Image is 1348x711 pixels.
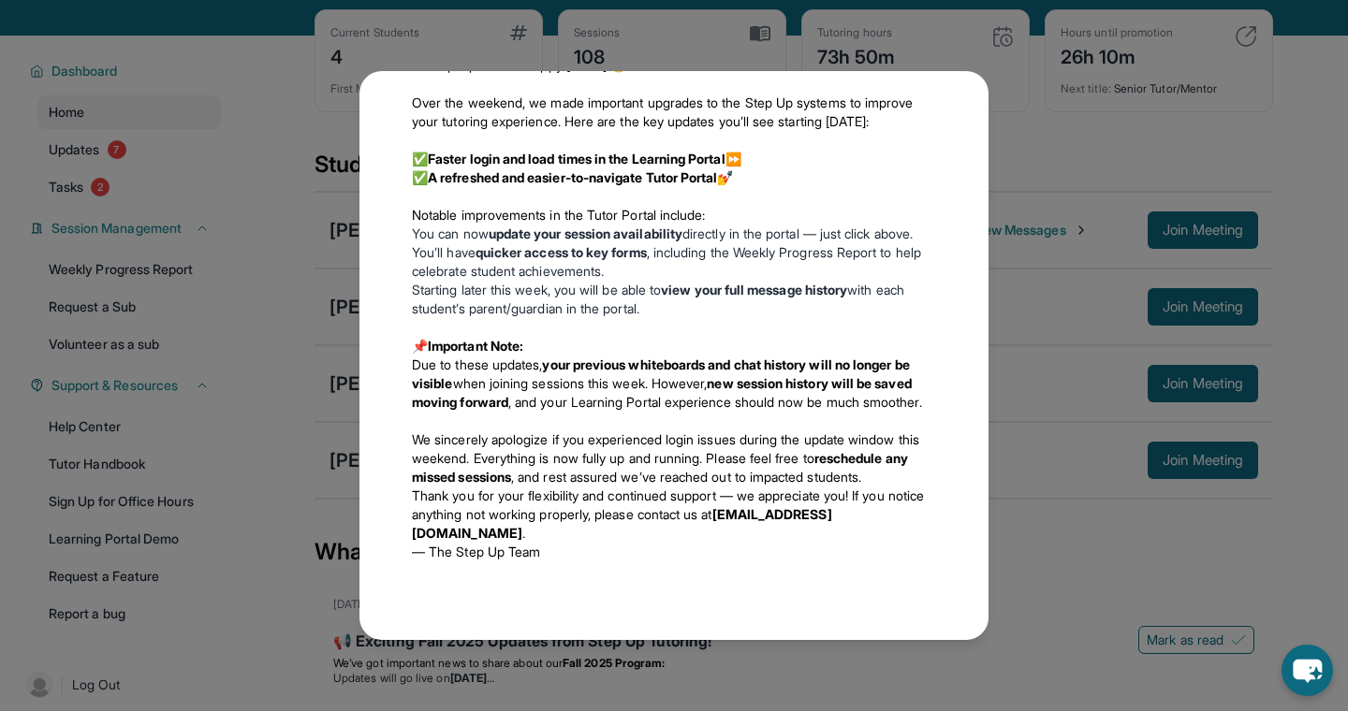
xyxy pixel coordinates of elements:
span: ✅ [412,169,428,185]
span: , and rest assured we’ve reached out to impacted students. [511,469,861,485]
strong: Important Note: [428,338,523,354]
span: Starting later this week, you will be able to [412,282,661,297]
button: chat-button [1282,645,1333,696]
span: — The Step Up Team [412,544,540,559]
span: 💅 [717,169,733,185]
span: Thank you for your flexibility and continued support — we appreciate you! If you notice anything ... [412,487,924,522]
strong: quicker access to key forms [476,244,647,260]
span: ⏩ [725,151,741,167]
span: 📌 [412,338,428,354]
span: Due to these updates, [412,356,542,372]
span: , including the Weekly Progress Report to help celebrate student achievements. [412,244,921,279]
span: We sincerely apologize if you experienced login issues during the update window this weekend. Eve... [412,431,919,466]
span: ✅ [412,151,428,167]
span: . [522,525,525,541]
strong: A refreshed and easier-to-navigate Tutor Portal [428,169,717,185]
span: You can now [412,225,489,241]
span: Over the weekend, we made important upgrades to the Step Up systems to improve your tutoring expe... [412,94,913,129]
span: Notable improvements in the Tutor Portal include: [412,207,705,223]
strong: your previous whiteboards and chat history will no longer be visible [412,356,910,391]
strong: view your full message history [661,282,847,297]
strong: Faster login and load times in the Learning Portal [428,151,725,167]
strong: update your session availability [489,225,682,241]
span: , and your Learning Portal experience should now be much smoother. [508,394,922,410]
span: when joining sessions this week. However, [453,375,708,391]
span: directly in the portal — just click above. [682,225,913,241]
li: You’ll have [412,243,936,281]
